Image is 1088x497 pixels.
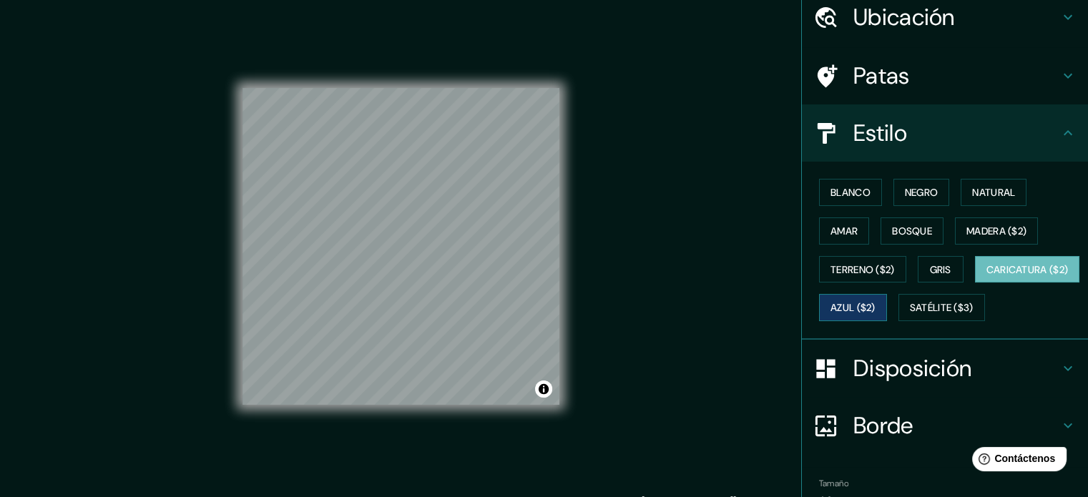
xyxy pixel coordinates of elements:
[802,340,1088,397] div: Disposición
[898,294,985,321] button: Satélite ($3)
[893,179,950,206] button: Negro
[918,256,964,283] button: Gris
[881,217,944,245] button: Bosque
[853,2,955,32] font: Ubicación
[955,217,1038,245] button: Madera ($2)
[853,353,971,383] font: Disposición
[966,225,1026,237] font: Madera ($2)
[853,410,913,441] font: Borde
[830,225,858,237] font: Amar
[972,186,1015,199] font: Natural
[819,478,848,489] font: Tamaño
[830,263,895,276] font: Terreno ($2)
[905,186,938,199] font: Negro
[819,179,882,206] button: Blanco
[930,263,951,276] font: Gris
[802,47,1088,104] div: Patas
[819,294,887,321] button: Azul ($2)
[819,217,869,245] button: Amar
[802,104,1088,162] div: Estilo
[961,179,1026,206] button: Natural
[892,225,932,237] font: Bosque
[910,302,974,315] font: Satélite ($3)
[853,118,907,148] font: Estilo
[819,256,906,283] button: Terreno ($2)
[802,397,1088,454] div: Borde
[986,263,1069,276] font: Caricatura ($2)
[535,380,552,398] button: Activar o desactivar atribución
[242,88,559,405] canvas: Mapa
[830,302,876,315] font: Azul ($2)
[853,61,910,91] font: Patas
[975,256,1080,283] button: Caricatura ($2)
[830,186,871,199] font: Blanco
[961,441,1072,481] iframe: Lanzador de widgets de ayuda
